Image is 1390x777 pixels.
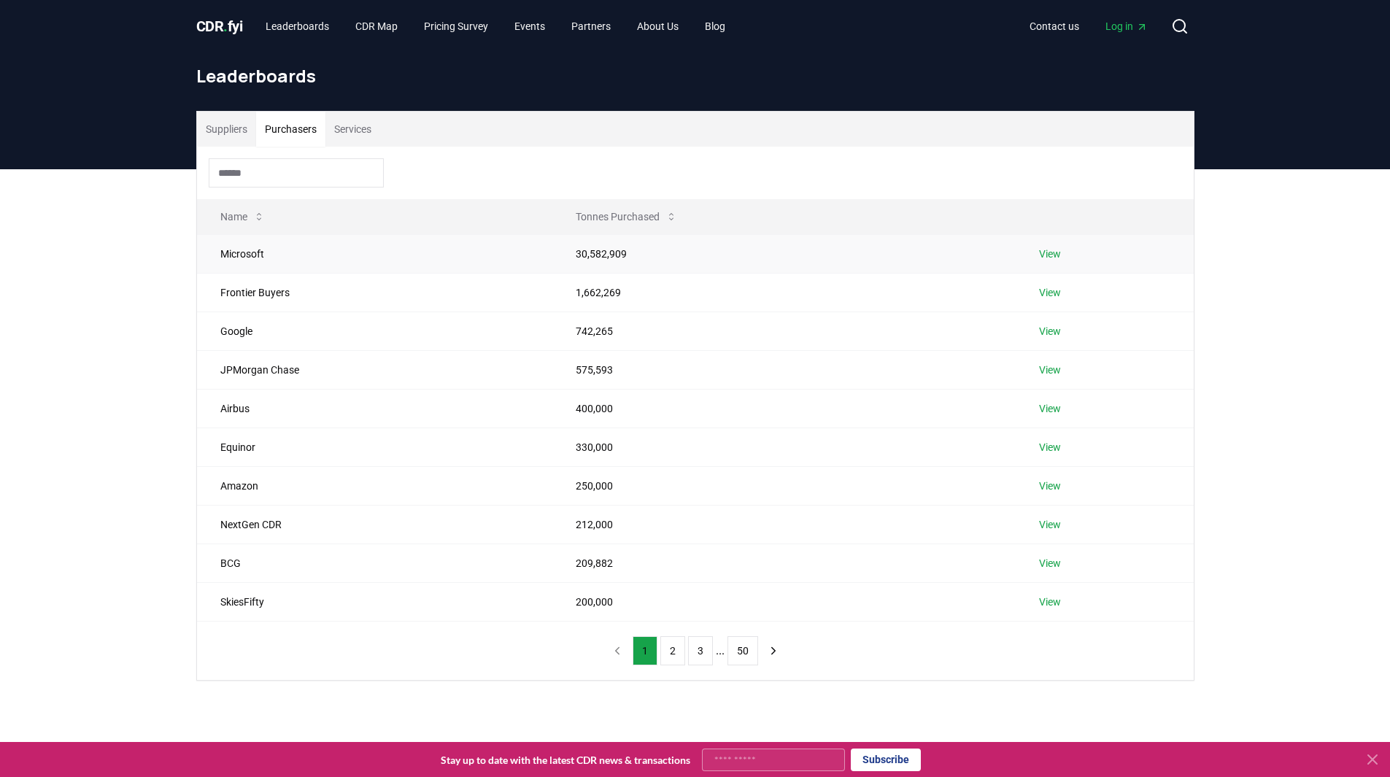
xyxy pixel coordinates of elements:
[196,16,243,36] a: CDR.fyi
[344,13,409,39] a: CDR Map
[197,350,553,389] td: JPMorgan Chase
[197,582,553,621] td: SkiesFifty
[633,636,657,665] button: 1
[1039,479,1061,493] a: View
[503,13,557,39] a: Events
[197,505,553,544] td: NextGen CDR
[552,389,1016,428] td: 400,000
[1105,19,1148,34] span: Log in
[552,273,1016,312] td: 1,662,269
[1039,401,1061,416] a: View
[197,312,553,350] td: Google
[552,544,1016,582] td: 209,882
[552,312,1016,350] td: 742,265
[197,466,553,505] td: Amazon
[727,636,758,665] button: 50
[564,202,689,231] button: Tonnes Purchased
[223,18,228,35] span: .
[1039,324,1061,339] a: View
[256,112,325,147] button: Purchasers
[560,13,622,39] a: Partners
[197,544,553,582] td: BCG
[1018,13,1091,39] a: Contact us
[1039,247,1061,261] a: View
[552,428,1016,466] td: 330,000
[693,13,737,39] a: Blog
[209,202,277,231] button: Name
[552,582,1016,621] td: 200,000
[1039,595,1061,609] a: View
[761,636,786,665] button: next page
[197,112,256,147] button: Suppliers
[1039,363,1061,377] a: View
[1039,440,1061,455] a: View
[1039,556,1061,571] a: View
[552,350,1016,389] td: 575,593
[197,428,553,466] td: Equinor
[254,13,341,39] a: Leaderboards
[254,13,737,39] nav: Main
[325,112,380,147] button: Services
[1039,517,1061,532] a: View
[412,13,500,39] a: Pricing Survey
[197,234,553,273] td: Microsoft
[196,64,1194,88] h1: Leaderboards
[196,18,243,35] span: CDR fyi
[688,636,713,665] button: 3
[1094,13,1159,39] a: Log in
[1018,13,1159,39] nav: Main
[1039,285,1061,300] a: View
[552,505,1016,544] td: 212,000
[197,273,553,312] td: Frontier Buyers
[716,642,725,660] li: ...
[625,13,690,39] a: About Us
[197,389,553,428] td: Airbus
[552,234,1016,273] td: 30,582,909
[552,466,1016,505] td: 250,000
[660,636,685,665] button: 2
